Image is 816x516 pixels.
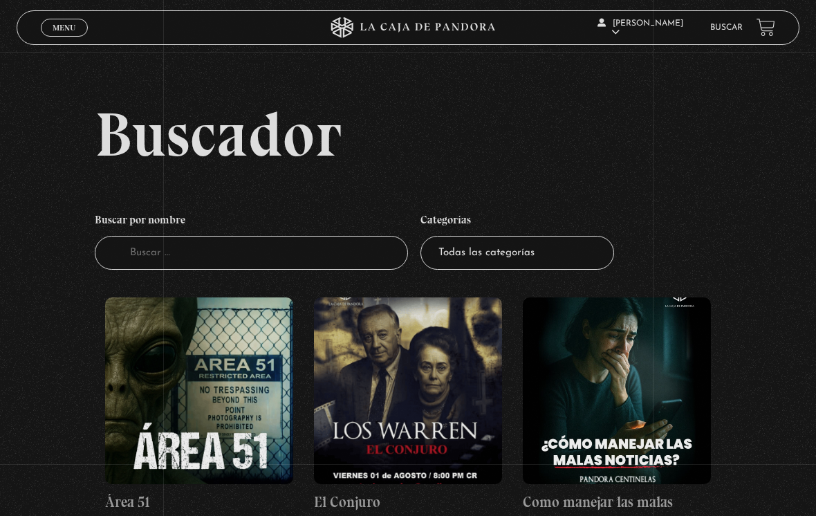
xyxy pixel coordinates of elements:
[710,24,743,32] a: Buscar
[48,35,81,45] span: Cerrar
[314,297,502,513] a: El Conjuro
[53,24,75,32] span: Menu
[95,103,800,165] h2: Buscador
[597,19,683,37] span: [PERSON_NAME]
[757,18,775,37] a: View your shopping cart
[420,207,614,236] h4: Categorías
[314,491,502,513] h4: El Conjuro
[95,207,408,236] h4: Buscar por nombre
[105,491,293,513] h4: Área 51
[105,297,293,513] a: Área 51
